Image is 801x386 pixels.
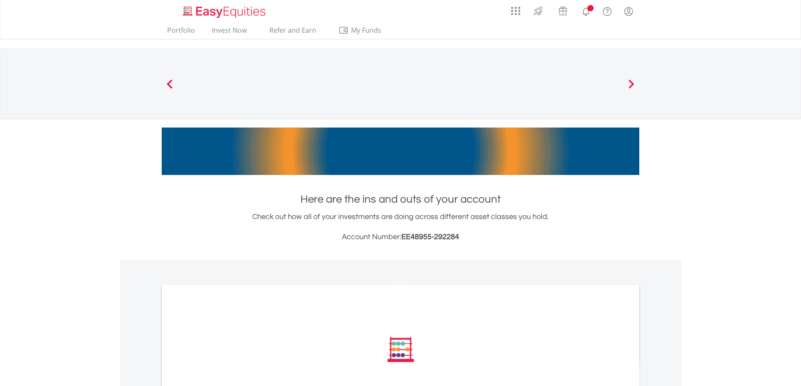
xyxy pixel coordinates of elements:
[162,128,639,175] img: EasyMortage Promotion Banner
[209,26,250,39] a: Invest Now
[162,231,639,243] h3: Account Number:
[506,2,526,16] a: AppsGrid
[556,4,570,18] img: vouchers-v2.svg
[338,25,393,36] span: My Funds
[618,2,639,21] a: My Profile
[269,26,316,35] span: Refer and Earn
[181,5,269,19] img: EasyEquities_Logo.png
[261,26,325,39] a: Refer and Earn
[531,4,545,18] img: thrive-v2.svg
[511,6,520,16] img: grid-menu-icon.svg
[401,233,459,241] span: EE48955-292284
[575,2,597,19] a: Notifications
[597,2,618,19] a: FAQ's and Support
[164,26,198,39] a: Portfolio
[180,2,269,19] a: Home page
[550,2,575,18] a: Vouchers
[162,211,639,243] div: Check out how all of your investments are doing across different asset classes you hold.
[162,192,639,207] h1: Here are the ins and outs of your account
